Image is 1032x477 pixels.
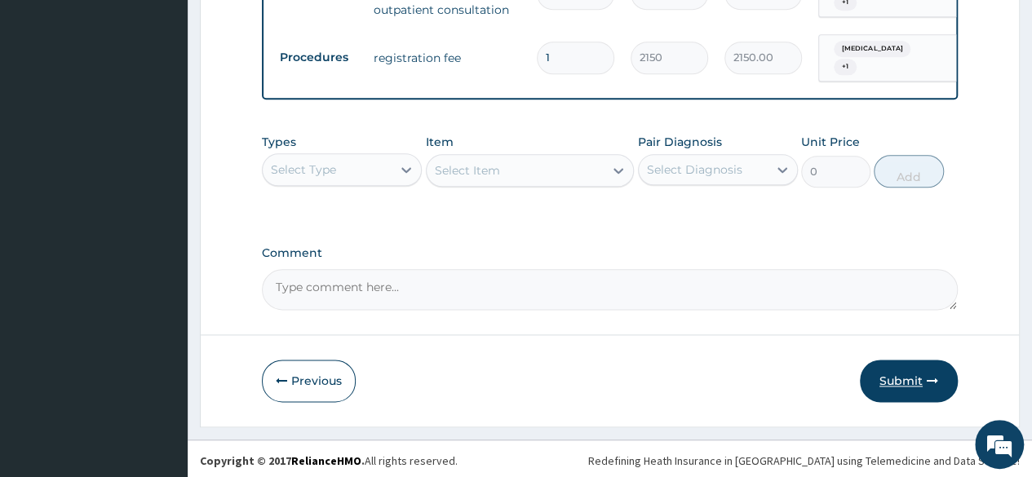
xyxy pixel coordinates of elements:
[801,134,860,150] label: Unit Price
[874,155,943,188] button: Add
[262,135,296,149] label: Types
[638,134,722,150] label: Pair Diagnosis
[8,310,311,367] textarea: Type your message and hit 'Enter'
[262,360,356,402] button: Previous
[271,161,336,178] div: Select Type
[588,453,1020,469] div: Redefining Heath Insurance in [GEOGRAPHIC_DATA] using Telemedicine and Data Science!
[272,42,365,73] td: Procedures
[291,453,361,468] a: RelianceHMO
[262,246,958,260] label: Comment
[85,91,274,113] div: Chat with us now
[834,59,857,75] span: + 1
[647,161,742,178] div: Select Diagnosis
[365,42,529,74] td: registration fee
[834,41,910,57] span: [MEDICAL_DATA]
[860,360,958,402] button: Submit
[95,138,225,303] span: We're online!
[426,134,454,150] label: Item
[268,8,307,47] div: Minimize live chat window
[30,82,66,122] img: d_794563401_company_1708531726252_794563401
[200,453,365,468] strong: Copyright © 2017 .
